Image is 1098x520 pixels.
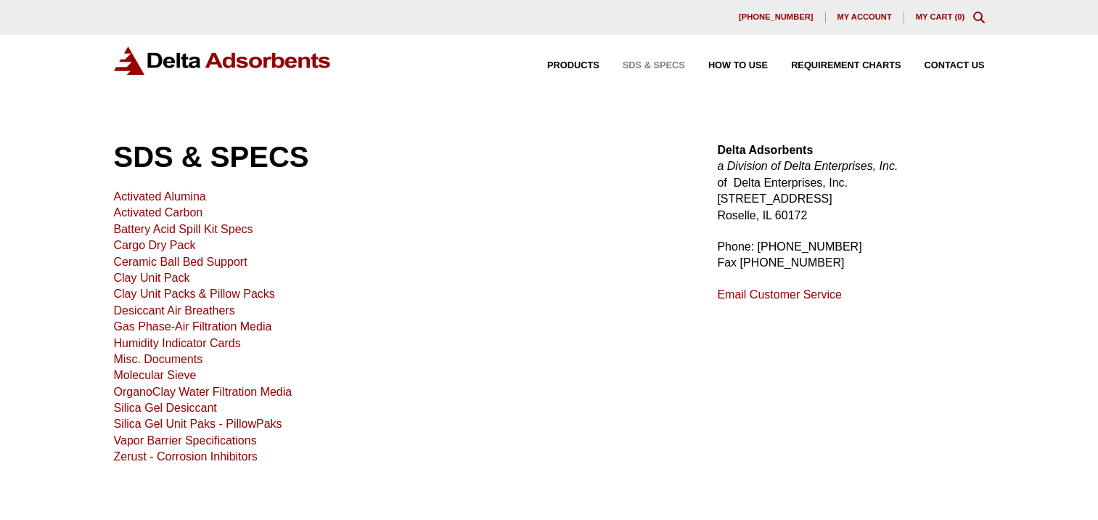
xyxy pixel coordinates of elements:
a: My Cart (0) [916,12,965,21]
a: Cargo Dry Pack [114,239,196,251]
a: Activated Alumina [114,190,206,203]
a: Silica Gel Unit Paks - PillowPaks [114,418,282,430]
a: Gas Phase-Air Filtration Media [114,320,272,333]
em: a Division of Delta Enterprises, Inc. [717,160,898,172]
a: Molecular Sieve [114,369,197,381]
span: [PHONE_NUMBER] [739,13,814,21]
a: Zerust - Corrosion Inhibitors [114,450,258,463]
span: How to Use [708,61,768,70]
a: How to Use [685,61,768,70]
a: Ceramic Ball Bed Support [114,256,247,268]
strong: Delta Adsorbents [717,144,813,156]
a: SDS & SPECS [599,61,685,70]
a: Misc. Documents [114,353,203,365]
span: 0 [957,12,962,21]
span: Requirement Charts [791,61,901,70]
a: Humidity Indicator Cards [114,337,241,349]
a: Activated Carbon [114,206,203,219]
span: My account [837,13,892,21]
span: SDS & SPECS [623,61,685,70]
a: Battery Acid Spill Kit Specs [114,223,253,235]
img: Delta Adsorbents [114,46,332,75]
p: of Delta Enterprises, Inc. [STREET_ADDRESS] Roselle, IL 60172 [717,142,984,224]
a: Email Customer Service [717,288,842,301]
a: OrganoClay Water Filtration Media [114,386,292,398]
a: My account [826,12,904,23]
a: Silica Gel Desiccant [114,402,217,414]
a: Vapor Barrier Specifications [114,434,257,447]
a: Requirement Charts [768,61,901,70]
a: Contact Us [901,61,985,70]
p: Phone: [PHONE_NUMBER] Fax [PHONE_NUMBER] [717,239,984,272]
a: Clay Unit Packs & Pillow Packs [114,288,275,300]
span: Products [547,61,599,70]
span: Contact Us [925,61,985,70]
a: Clay Unit Pack [114,272,190,284]
a: Products [524,61,599,70]
a: [PHONE_NUMBER] [727,12,826,23]
a: Desiccant Air Breathers [114,304,235,317]
h1: SDS & SPECS [114,142,683,171]
div: Toggle Modal Content [973,12,985,23]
